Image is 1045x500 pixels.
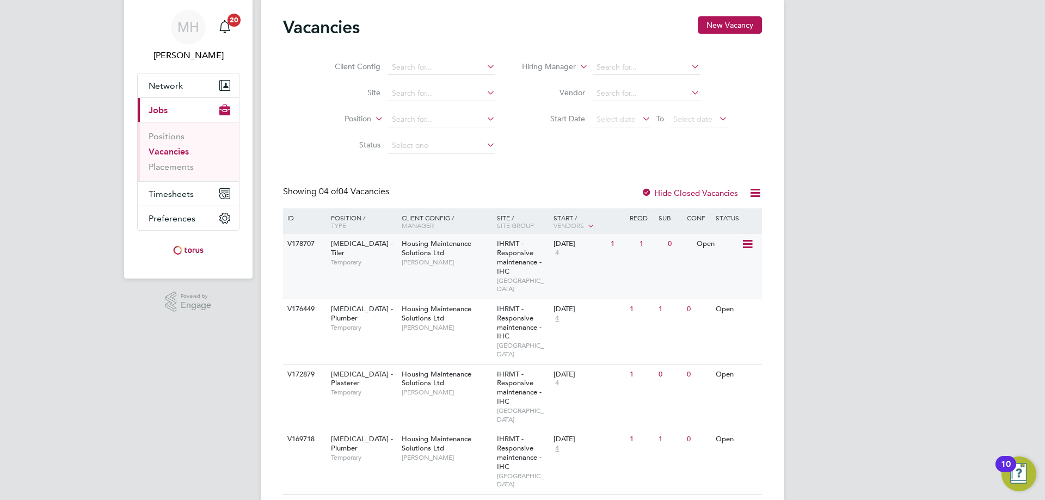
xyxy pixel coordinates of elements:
[713,208,760,227] div: Status
[513,61,576,72] label: Hiring Manager
[497,276,549,293] span: [GEOGRAPHIC_DATA]
[138,182,239,206] button: Timesheets
[285,299,323,319] div: V176449
[554,444,561,453] span: 4
[402,323,491,332] span: [PERSON_NAME]
[593,60,700,75] input: Search for...
[713,365,760,385] div: Open
[637,234,665,254] div: 1
[318,61,380,71] label: Client Config
[137,49,239,62] span: Mark Haley
[627,208,655,227] div: Reqd
[149,189,194,199] span: Timesheets
[608,234,636,254] div: 1
[402,388,491,397] span: [PERSON_NAME]
[627,365,655,385] div: 1
[402,369,471,388] span: Housing Maintenance Solutions Ltd
[309,114,371,125] label: Position
[319,186,389,197] span: 04 Vacancies
[402,221,434,230] span: Manager
[388,60,495,75] input: Search for...
[149,105,168,115] span: Jobs
[684,365,712,385] div: 0
[285,365,323,385] div: V172879
[656,429,684,449] div: 1
[665,234,693,254] div: 0
[1001,464,1011,478] div: 10
[497,369,542,406] span: IHRMT - Responsive maintenance - IHC
[285,234,323,254] div: V178707
[331,221,346,230] span: Type
[522,88,585,97] label: Vendor
[497,406,549,423] span: [GEOGRAPHIC_DATA]
[554,221,584,230] span: Vendors
[554,314,561,323] span: 4
[656,365,684,385] div: 0
[399,208,494,234] div: Client Config /
[331,369,393,388] span: [MEDICAL_DATA] - Plasterer
[713,429,760,449] div: Open
[138,73,239,97] button: Network
[331,323,396,332] span: Temporary
[285,429,323,449] div: V169718
[641,188,738,198] label: Hide Closed Vacancies
[138,122,239,181] div: Jobs
[283,186,391,197] div: Showing
[554,305,624,314] div: [DATE]
[402,453,491,462] span: [PERSON_NAME]
[402,304,471,323] span: Housing Maintenance Solutions Ltd
[149,162,194,172] a: Placements
[165,292,212,312] a: Powered byEngage
[497,434,542,471] span: IHRMT - Responsive maintenance - IHC
[285,208,323,227] div: ID
[597,114,636,124] span: Select date
[169,242,207,259] img: torus-logo-retina.png
[214,10,236,45] a: 20
[713,299,760,319] div: Open
[388,86,495,101] input: Search for...
[1001,456,1036,491] button: Open Resource Center, 10 new notifications
[673,114,712,124] span: Select date
[331,388,396,397] span: Temporary
[402,434,471,453] span: Housing Maintenance Solutions Ltd
[137,242,239,259] a: Go to home page
[402,239,471,257] span: Housing Maintenance Solutions Ltd
[497,472,549,489] span: [GEOGRAPHIC_DATA]
[698,16,762,34] button: New Vacancy
[653,112,667,126] span: To
[138,206,239,230] button: Preferences
[331,258,396,267] span: Temporary
[331,434,393,453] span: [MEDICAL_DATA] - Plumber
[318,140,380,150] label: Status
[137,10,239,62] a: MH[PERSON_NAME]
[177,20,199,34] span: MH
[554,435,624,444] div: [DATE]
[181,292,211,301] span: Powered by
[551,208,627,236] div: Start /
[149,213,195,224] span: Preferences
[656,208,684,227] div: Sub
[497,341,549,358] span: [GEOGRAPHIC_DATA]
[554,249,561,258] span: 4
[319,186,339,197] span: 04 of
[684,208,712,227] div: Conf
[181,301,211,310] span: Engage
[149,81,183,91] span: Network
[554,239,605,249] div: [DATE]
[318,88,380,97] label: Site
[627,429,655,449] div: 1
[497,304,542,341] span: IHRMT - Responsive maintenance - IHC
[554,370,624,379] div: [DATE]
[522,114,585,124] label: Start Date
[684,299,712,319] div: 0
[228,14,241,27] span: 20
[331,453,396,462] span: Temporary
[497,239,542,276] span: IHRMT - Responsive maintenance - IHC
[323,208,399,234] div: Position /
[497,221,534,230] span: Site Group
[283,16,360,38] h2: Vacancies
[149,146,189,157] a: Vacancies
[684,429,712,449] div: 0
[388,112,495,127] input: Search for...
[402,258,491,267] span: [PERSON_NAME]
